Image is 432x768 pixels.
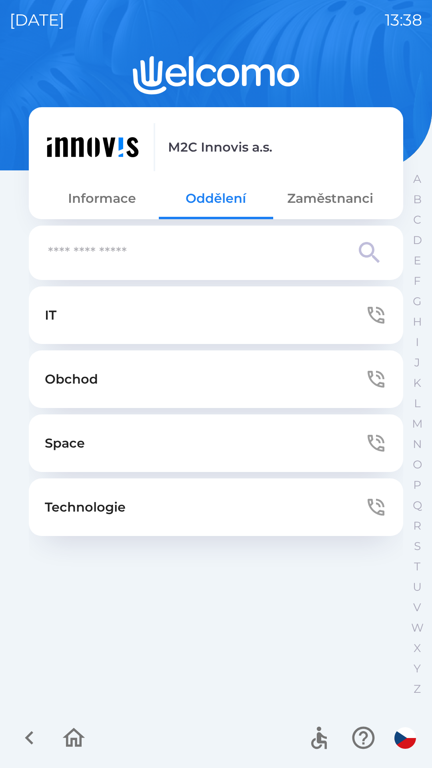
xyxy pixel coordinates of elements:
[394,727,416,749] img: cs flag
[45,123,141,171] img: c42423d4-3517-4601-b1c4-80ea61f5d08a.png
[273,184,387,213] button: Zaměstnanci
[29,286,403,344] button: IT
[385,8,422,32] p: 13:38
[29,56,403,94] img: Logo
[45,306,56,325] p: IT
[29,350,403,408] button: Obchod
[45,184,159,213] button: Informace
[45,498,126,517] p: Technologie
[159,184,273,213] button: Oddělení
[29,414,403,472] button: Space
[168,138,272,157] p: M2C Innovis a.s.
[45,434,85,453] p: Space
[29,478,403,536] button: Technologie
[10,8,64,32] p: [DATE]
[45,370,98,389] p: Obchod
